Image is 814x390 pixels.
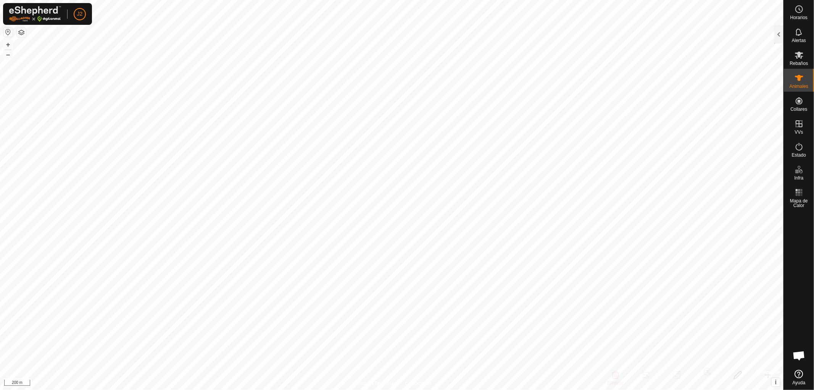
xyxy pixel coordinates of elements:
[772,378,780,387] button: i
[795,130,803,134] span: VVs
[3,40,13,49] button: +
[786,199,812,208] span: Mapa de Calor
[406,380,431,387] a: Contáctenos
[792,153,806,157] span: Estado
[3,28,13,37] button: Restablecer Mapa
[790,84,808,89] span: Animales
[352,380,396,387] a: Política de Privacidad
[9,6,61,22] img: Logo Gallagher
[77,10,83,18] span: J2
[790,15,808,20] span: Horarios
[793,380,806,385] span: Ayuda
[17,28,26,37] button: Capas del Mapa
[788,344,811,367] div: Chat abierto
[794,176,803,180] span: Infra
[784,367,814,388] a: Ayuda
[790,61,808,66] span: Rebaños
[792,38,806,43] span: Alertas
[790,107,807,112] span: Collares
[3,50,13,59] button: –
[775,379,777,385] span: i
